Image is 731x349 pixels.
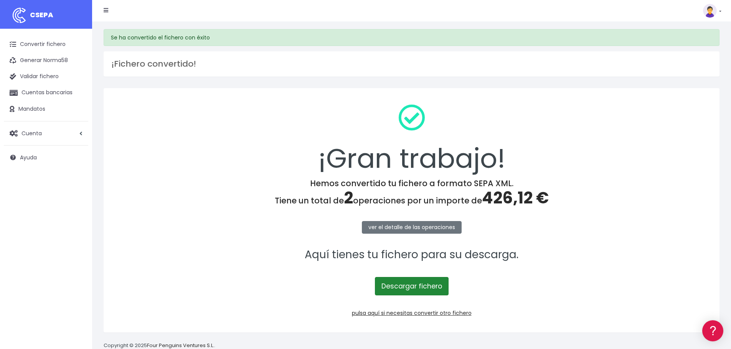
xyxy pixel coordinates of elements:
div: Se ha convertido el fichero con éxito [104,29,719,46]
a: pulsa aquí si necesitas convertir otro fichero [352,309,472,317]
a: API [8,196,146,208]
div: Información general [8,53,146,61]
a: Four Penguins Ventures S.L. [147,342,214,349]
a: Problemas habituales [8,109,146,121]
h4: Hemos convertido tu fichero a formato SEPA XML. Tiene un total de operaciones por un importe de [114,179,710,208]
a: POWERED BY ENCHANT [106,221,148,228]
img: logo [10,6,29,25]
a: Descargar fichero [375,277,449,295]
a: Videotutoriales [8,121,146,133]
a: Mandatos [4,101,88,117]
div: Facturación [8,152,146,159]
span: Cuenta [21,129,42,137]
a: Perfiles de empresas [8,133,146,144]
span: Ayuda [20,154,37,161]
div: Programadores [8,184,146,191]
a: ver el detalle de las operaciones [362,221,462,234]
a: Validar fichero [4,69,88,85]
div: ¡Gran trabajo! [114,98,710,179]
img: profile [703,4,717,18]
span: CSEPA [30,10,53,20]
a: General [8,164,146,176]
div: Convertir ficheros [8,85,146,92]
a: Ayuda [4,149,88,165]
span: 2 [344,187,353,209]
span: 426,12 € [482,187,549,209]
button: Contáctanos [8,205,146,218]
a: Formatos [8,97,146,109]
a: Cuenta [4,125,88,141]
a: Generar Norma58 [4,52,88,69]
a: Convertir fichero [4,36,88,52]
p: Aquí tienes tu fichero para su descarga. [114,246,710,264]
a: Cuentas bancarias [4,85,88,101]
a: Información general [8,65,146,77]
h3: ¡Fichero convertido! [111,59,712,69]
